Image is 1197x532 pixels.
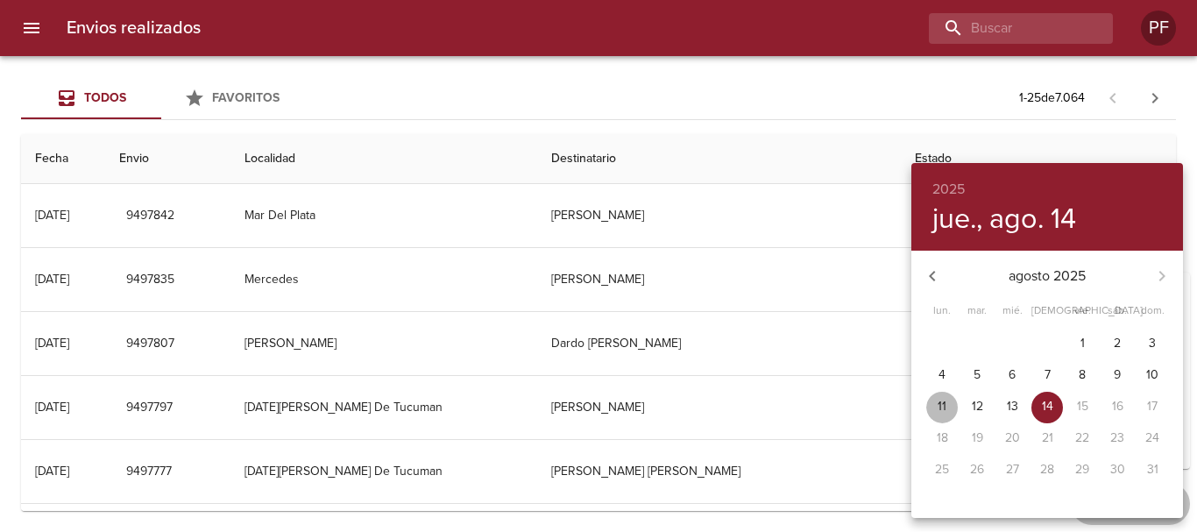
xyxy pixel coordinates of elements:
button: 2025 [932,177,965,202]
button: 9 [1101,360,1133,392]
p: 1 [1080,335,1085,352]
span: dom. [1137,302,1168,320]
button: 2 [1101,329,1133,360]
p: 7 [1045,366,1051,384]
span: mar. [961,302,993,320]
p: 3 [1149,335,1156,352]
p: agosto 2025 [953,266,1141,287]
button: 12 [961,392,993,423]
p: 4 [938,366,946,384]
button: 7 [1031,360,1063,392]
button: 6 [996,360,1028,392]
button: 1 [1066,329,1098,360]
span: vie. [1066,302,1098,320]
span: sáb. [1101,302,1133,320]
p: 5 [974,366,981,384]
button: 14 [1031,392,1063,423]
button: 8 [1066,360,1098,392]
button: 3 [1137,329,1168,360]
button: 4 [926,360,958,392]
span: lun. [926,302,958,320]
p: 8 [1079,366,1086,384]
button: 10 [1137,360,1168,392]
p: 14 [1042,398,1053,415]
p: 6 [1009,366,1016,384]
span: [DEMOGRAPHIC_DATA]. [1031,302,1063,320]
button: 5 [961,360,993,392]
p: 13 [1007,398,1018,415]
button: 11 [926,392,958,423]
p: 2 [1114,335,1121,352]
p: 10 [1146,366,1158,384]
p: 11 [938,398,946,415]
span: mié. [996,302,1028,320]
button: jue., ago. 14 [932,202,1076,237]
button: 13 [996,392,1028,423]
p: 12 [972,398,983,415]
p: 9 [1114,366,1121,384]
